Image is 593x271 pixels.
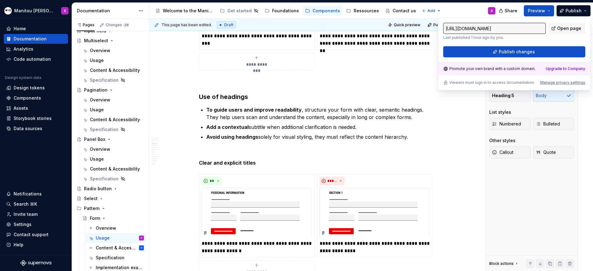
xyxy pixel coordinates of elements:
[420,6,443,15] button: Add
[86,233,146,243] a: UsageS
[4,7,12,14] img: e5cfe62c-2ffb-4aae-a2e8-6f19d60e01f1.png
[80,125,146,134] a: Specification
[489,146,531,158] button: Callout
[80,95,146,105] a: Overview
[74,36,146,46] a: Multiselect
[14,242,23,248] div: Help
[557,25,581,31] span: Open page
[4,220,68,229] a: Settings
[96,265,143,271] div: Implementation example
[5,75,41,80] div: Design system data
[4,113,68,123] a: Storybook stories
[86,243,146,253] a: Content & AccessibilityV
[90,57,104,64] div: Usage
[4,44,68,54] a: Analytics
[393,8,416,14] div: Contact us
[566,8,582,14] span: Publish
[96,225,116,231] div: Overview
[4,24,68,34] a: Home
[272,8,299,14] div: Foundations
[199,92,432,101] h3: Use of headings
[536,121,560,127] span: Bulleted
[74,194,146,203] a: Select
[80,115,146,125] a: Content & Accessibility
[4,103,68,113] a: Assets
[489,261,514,266] div: Block actions
[80,46,146,55] a: Overview
[528,8,545,14] span: Preview
[206,106,432,121] p: , structure your form with clear, semantic headings. They help users scan and understand the cont...
[489,109,511,115] div: List styles
[443,66,536,71] div: Promote your own brand with a custom domain.
[557,5,591,16] button: Publish
[206,133,432,141] p: solely for visual styling, they must reflect the content hierarchy.
[546,66,585,71] div: Upgrade to Company
[206,124,249,130] strong: Add a contextual
[14,26,26,32] div: Home
[80,105,146,115] a: Usage
[443,35,546,40] p: Last published 1 hour ago by you.
[80,164,146,174] a: Content & Accessibility
[354,8,379,14] div: Ressources
[426,21,466,29] button: Publish changes
[14,115,52,121] div: Storybook stories
[14,8,54,14] div: Manitou [PERSON_NAME] Design System
[4,209,68,219] a: Invite team
[14,105,28,111] div: Assets
[199,160,256,166] strong: Clear and explicit titles
[4,199,68,209] button: Search ⌘K
[540,80,585,85] button: Manage privacy settings
[4,93,68,103] a: Components
[427,8,435,13] span: Add
[141,235,142,241] div: S
[90,97,110,103] div: Overview
[4,189,68,199] button: Notifications
[74,134,146,144] a: Panel Box
[206,123,432,131] p: subtitle when additional clarification is needed.
[14,46,33,52] div: Analytics
[449,80,535,85] p: Viewers must sign in to access documentation.
[90,156,104,162] div: Usage
[84,38,108,44] div: Multiselect
[90,77,119,83] div: Specification
[90,117,140,123] div: Content & Accessibility
[206,107,302,113] strong: To guide users and improve readability
[80,65,146,75] a: Content & Accessibility
[84,186,112,192] div: Radio button
[303,6,343,16] a: Components
[123,23,130,27] span: 28
[163,8,214,14] div: Welcome to the Manitou and [PERSON_NAME] Design System
[491,8,493,13] div: S
[14,211,38,217] div: Invite team
[90,126,119,133] div: Specification
[84,205,100,211] div: Pattern
[533,146,574,158] button: Quote
[443,46,585,57] button: Publish changes
[80,55,146,65] a: Usage
[4,83,68,93] a: Design tokens
[499,49,535,55] span: Publish changes
[86,253,146,263] a: Specification
[14,95,41,101] div: Components
[20,260,51,266] svg: Supernova Logo
[90,146,110,152] div: Overview
[262,6,301,16] a: Foundations
[14,125,42,132] div: Data sources
[96,245,138,251] div: Content & Accessibility
[64,8,66,13] div: S
[489,138,515,144] div: Other styles
[14,221,32,228] div: Settings
[4,54,68,64] a: Code automation
[80,154,146,164] a: Usage
[505,8,517,14] span: Share
[90,215,100,221] div: Form
[80,213,146,223] a: Form
[548,23,585,34] a: Open page
[106,23,130,27] div: Changes
[90,176,119,182] div: Specification
[80,75,146,85] a: Specification
[84,87,107,93] div: Pagination
[227,8,252,14] div: Get started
